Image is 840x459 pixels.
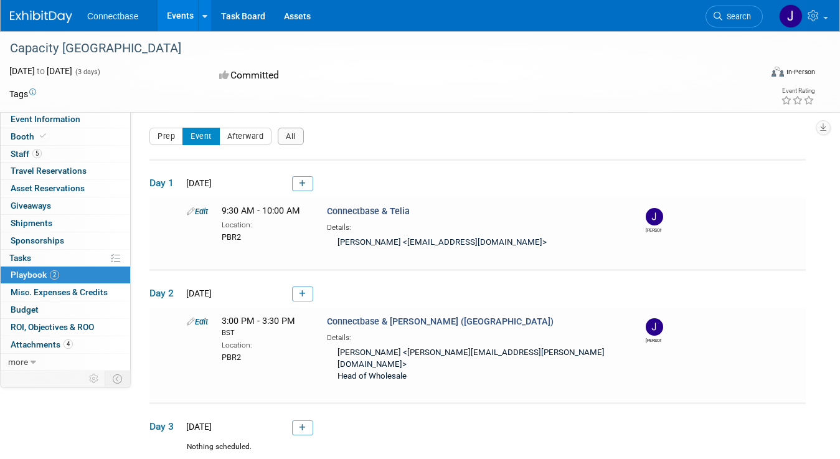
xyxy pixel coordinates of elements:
[149,420,181,433] span: Day 3
[6,37,747,60] div: Capacity [GEOGRAPHIC_DATA]
[11,339,73,349] span: Attachments
[182,128,220,145] button: Event
[1,128,130,145] a: Booth
[9,66,72,76] span: [DATE] [DATE]
[222,338,308,351] div: Location:
[1,267,130,283] a: Playbook2
[182,178,212,188] span: [DATE]
[278,128,304,145] button: All
[222,316,308,338] span: 3:00 PM - 3:30 PM
[646,318,663,336] img: John Giblin
[222,351,308,363] div: PBR2
[1,284,130,301] a: Misc. Expenses & Credits
[182,288,212,298] span: [DATE]
[1,250,130,267] a: Tasks
[779,4,803,28] img: John Giblin
[222,328,308,338] div: BST
[781,88,814,94] div: Event Rating
[1,163,130,179] a: Travel Reservations
[327,233,624,253] div: [PERSON_NAME] <[EMAIL_ADDRESS][DOMAIN_NAME]>
[1,180,130,197] a: Asset Reservations
[50,270,59,280] span: 2
[11,287,108,297] span: Misc. Expenses & Credits
[327,206,410,217] span: Connectbase & Telia
[149,286,181,300] span: Day 2
[222,230,308,243] div: PBR2
[1,215,130,232] a: Shipments
[219,128,272,145] button: Afterward
[11,183,85,193] span: Asset Reservations
[11,131,49,141] span: Booth
[87,11,139,21] span: Connectbase
[786,67,815,77] div: In-Person
[11,322,94,332] span: ROI, Objectives & ROO
[1,197,130,214] a: Giveaways
[149,176,181,190] span: Day 1
[646,225,661,234] div: John Giblin
[32,149,42,158] span: 5
[35,66,47,76] span: to
[182,422,212,432] span: [DATE]
[222,218,308,230] div: Location:
[1,146,130,163] a: Staff5
[722,12,751,21] span: Search
[1,301,130,318] a: Budget
[327,343,624,387] div: [PERSON_NAME] <[PERSON_NAME][EMAIL_ADDRESS][PERSON_NAME][DOMAIN_NAME]> Head of Wholesale
[149,128,183,145] button: Prep
[187,207,208,216] a: Edit
[327,316,554,327] span: Connectbase & [PERSON_NAME] ([GEOGRAPHIC_DATA])
[222,206,300,216] span: 9:30 AM - 10:00 AM
[646,336,661,344] div: John Giblin
[327,219,624,233] div: Details:
[696,65,815,83] div: Event Format
[9,253,31,263] span: Tasks
[187,317,208,326] a: Edit
[64,339,73,349] span: 4
[11,270,59,280] span: Playbook
[646,208,663,225] img: John Giblin
[1,232,130,249] a: Sponsorships
[706,6,763,27] a: Search
[74,68,100,76] span: (3 days)
[11,114,80,124] span: Event Information
[11,218,52,228] span: Shipments
[1,111,130,128] a: Event Information
[11,149,42,159] span: Staff
[10,11,72,23] img: ExhibitDay
[772,67,784,77] img: Format-Inperson.png
[11,201,51,211] span: Giveaways
[11,305,39,315] span: Budget
[11,235,64,245] span: Sponsorships
[11,166,87,176] span: Travel Reservations
[9,88,36,100] td: Tags
[327,329,624,343] div: Details:
[215,65,471,87] div: Committed
[83,371,105,387] td: Personalize Event Tab Strip
[1,336,130,353] a: Attachments4
[1,319,130,336] a: ROI, Objectives & ROO
[40,133,46,140] i: Booth reservation complete
[8,357,28,367] span: more
[105,371,131,387] td: Toggle Event Tabs
[1,354,130,371] a: more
